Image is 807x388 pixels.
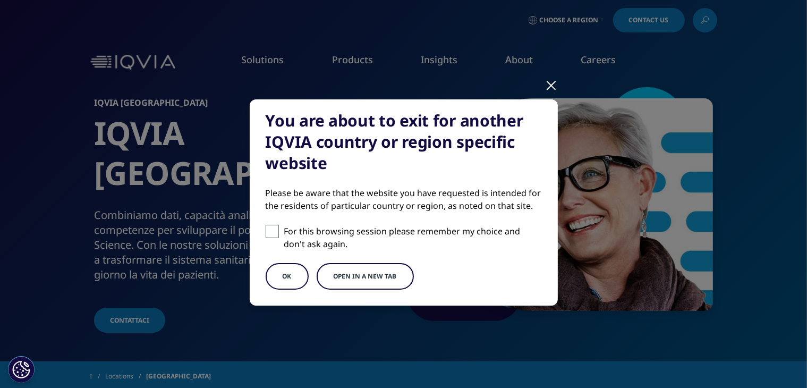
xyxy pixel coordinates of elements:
[284,225,542,250] p: For this browsing session please remember my choice and don't ask again.
[266,187,542,212] div: Please be aware that the website you have requested is intended for the residents of particular c...
[8,356,35,383] button: Impostazioni cookie
[266,110,542,174] div: You are about to exit for another IQVIA country or region specific website
[317,263,414,290] button: Open in a new tab
[266,263,309,290] button: OK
